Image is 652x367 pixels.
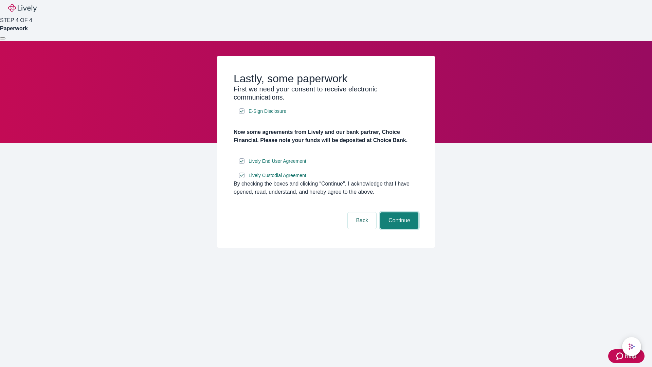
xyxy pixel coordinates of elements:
[348,212,376,229] button: Back
[616,352,624,360] svg: Zendesk support icon
[624,352,636,360] span: Help
[249,158,306,165] span: Lively End User Agreement
[249,108,286,115] span: E-Sign Disclosure
[234,180,418,196] div: By checking the boxes and clicking “Continue", I acknowledge that I have opened, read, understand...
[8,4,37,12] img: Lively
[247,171,308,180] a: e-sign disclosure document
[608,349,645,363] button: Zendesk support iconHelp
[234,72,418,85] h2: Lastly, some paperwork
[247,107,288,116] a: e-sign disclosure document
[380,212,418,229] button: Continue
[247,157,308,165] a: e-sign disclosure document
[234,85,418,101] h3: First we need your consent to receive electronic communications.
[249,172,306,179] span: Lively Custodial Agreement
[622,337,641,356] button: chat
[628,343,635,350] svg: Lively AI Assistant
[234,128,418,144] h4: Now some agreements from Lively and our bank partner, Choice Financial. Please note your funds wi...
